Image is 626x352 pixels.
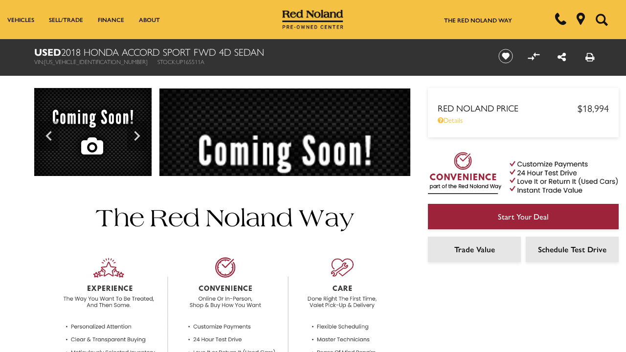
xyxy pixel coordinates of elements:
[428,204,619,229] a: Start Your Deal
[444,16,512,24] a: The Red Noland Way
[438,101,609,115] a: Red Noland Price $18,994
[498,211,549,222] span: Start Your Deal
[428,237,521,262] a: Trade Value
[578,101,609,115] span: $18,994
[176,57,204,66] span: UP165511A
[585,49,595,64] a: Print this Used 2018 Honda Accord Sport FWD 4D Sedan
[592,0,611,39] button: Open the search field
[538,243,606,255] span: Schedule Test Drive
[34,44,61,59] strong: Used
[454,243,495,255] span: Trade Value
[495,48,516,64] button: Save vehicle
[558,49,566,64] a: Share this Used 2018 Honda Accord Sport FWD 4D Sedan
[34,46,482,57] h1: 2018 Honda Accord Sport FWD 4D Sedan
[438,115,609,125] a: Details
[34,57,44,66] span: VIN:
[157,57,176,66] span: Stock:
[438,102,578,114] span: Red Noland Price
[34,88,152,178] img: Used 2018 Platinum White Pearl Honda Sport image 1
[159,88,411,282] img: Used 2018 Platinum White Pearl Honda Sport image 1
[44,57,148,66] span: [US_VEHICLE_IDENTIFICATION_NUMBER]
[282,13,344,23] a: Red Noland Pre-Owned
[282,10,344,29] img: Red Noland Pre-Owned
[526,49,541,64] button: Compare vehicle
[526,237,619,262] a: Schedule Test Drive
